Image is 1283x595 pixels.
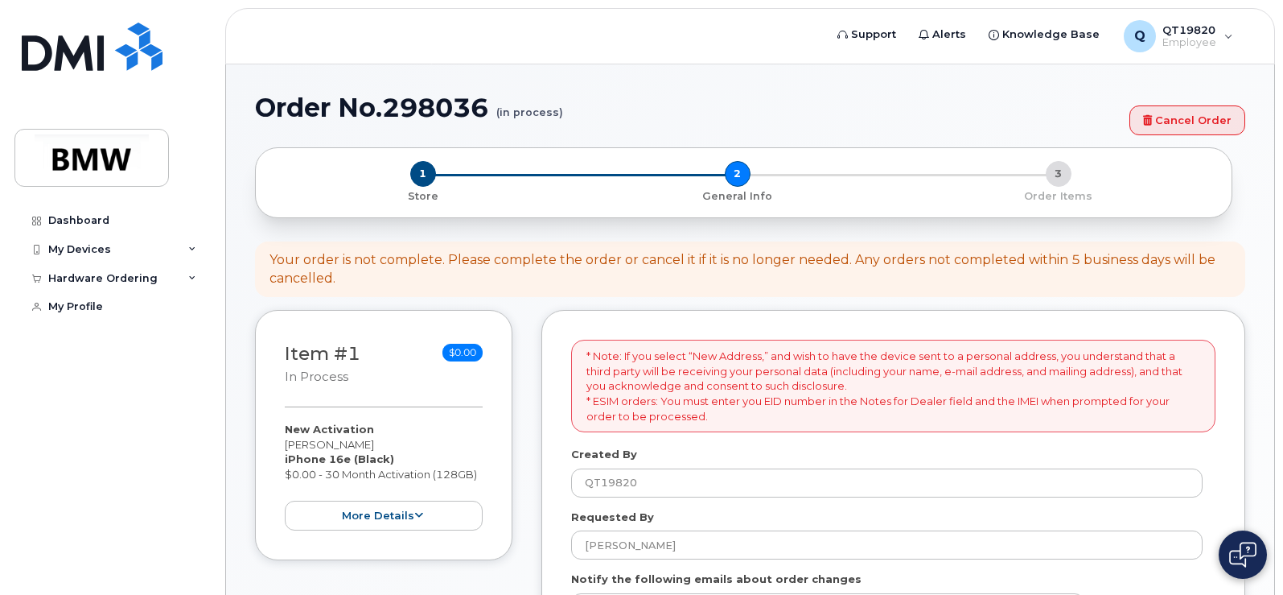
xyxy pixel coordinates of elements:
[285,501,483,531] button: more details
[442,344,483,362] span: $0.00
[285,423,374,436] strong: New Activation
[269,251,1231,288] div: Your order is not complete. Please complete the order or cancel it if it is no longer needed. Any...
[571,572,862,587] label: Notify the following emails about order changes
[571,510,654,525] label: Requested By
[255,93,1121,122] h1: Order No.298036
[586,349,1200,424] p: * Note: If you select “New Address,” and wish to have the device sent to a personal address, you ...
[496,93,563,118] small: (in process)
[275,189,570,204] p: Store
[571,531,1203,560] input: Example: John Smith
[1229,542,1256,568] img: Open chat
[285,452,394,465] strong: iPhone 16e (Black)
[410,161,436,187] span: 1
[571,447,637,462] label: Created By
[1129,105,1245,135] a: Cancel Order
[285,344,360,385] h3: Item #1
[285,370,348,384] small: in process
[285,422,483,531] div: [PERSON_NAME] $0.00 - 30 Month Activation (128GB)
[269,187,577,204] a: 1 Store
